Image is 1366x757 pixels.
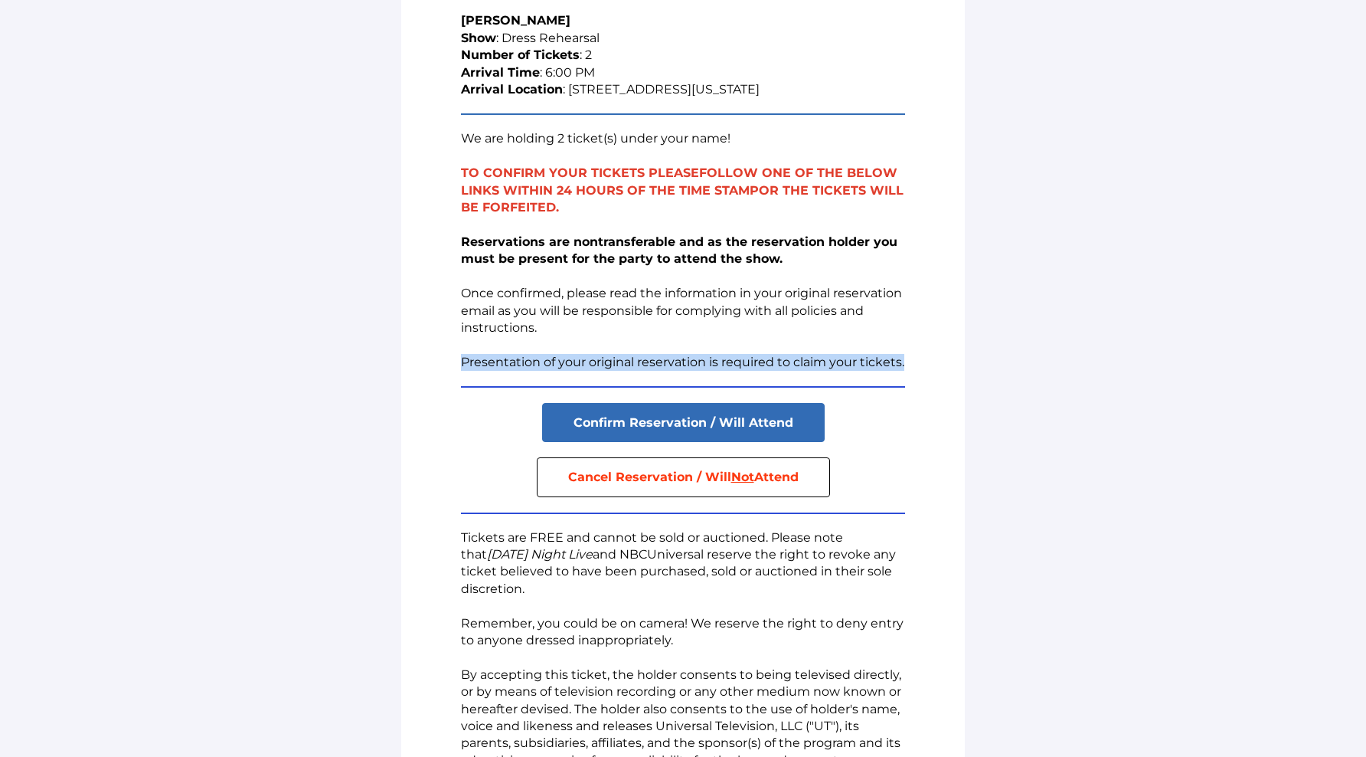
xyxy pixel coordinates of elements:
strong: Arrival Time [461,65,540,80]
strong: [PERSON_NAME] [461,13,570,28]
table: divider [461,113,905,115]
p: : Dress Rehearsal [461,30,905,47]
p: : [STREET_ADDRESS][US_STATE] [461,81,905,98]
span: Confirm Reservation / Will Attend [574,415,793,430]
span: . [556,200,559,215]
p: : 2 [461,47,905,64]
p: Once confirmed, please read the information in your original reservation email as you will be res... [461,234,905,336]
strong: Reservations are nontransferable and as the reservation holder you must be present for the party ... [461,234,897,266]
p: Tickets are FREE and cannot be sold or auctioned. Please note that and NBCUniversal reserve the r... [461,529,905,598]
strong: Number of Tickets [461,48,580,62]
a: Confirm Reservation / Will Attend [542,403,825,442]
span: Not [731,470,754,484]
strong: Show [461,31,496,45]
a: Cancel Reservation / WillNotAttend [537,457,830,496]
em: [DATE] Night Live [487,547,593,562]
table: divider [461,386,905,388]
table: divider [461,513,905,514]
span: FOLLOW ONE OF THE BELOW LINKS WITHIN 24 HOURS OF THE TIME STAMP [461,165,897,197]
span: TO CONFIRM YOUR TICKETS PLEASE OR THE TICKETS WILL BE FORFEITED [461,165,904,215]
strong: Cancel Reservation / Will Attend [568,470,799,484]
p: Remember, you could be on camera! We reserve the right to deny entry to anyone dressed inappropri... [461,615,905,650]
p: : 6:00 PM [461,64,905,81]
p: We are holding 2 ticket(s) under your name! [461,130,905,147]
p: Presentation of your original reservation is required to claim your tickets. [461,354,905,371]
strong: Arrival Location [461,82,563,97]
